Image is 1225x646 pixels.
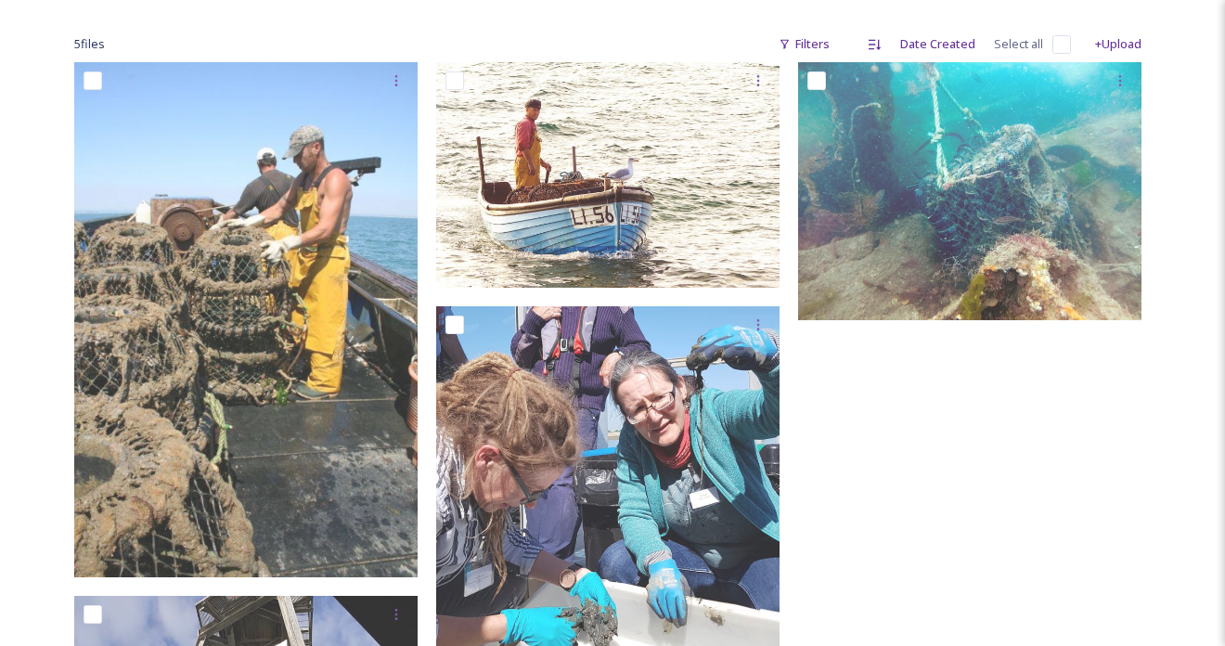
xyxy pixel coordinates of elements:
[1086,26,1151,62] div: +Upload
[74,62,418,577] img: Fishermen_lobster pots.JPG
[436,62,780,288] img: Coastal JJ_Jem Lawrence_seagull.jpg
[891,26,985,62] div: Date Created
[74,35,105,53] span: 5 file s
[798,62,1141,320] img: Clair Read Landing Craft.jpg
[994,35,1043,53] span: Select all
[769,26,839,62] div: Filters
